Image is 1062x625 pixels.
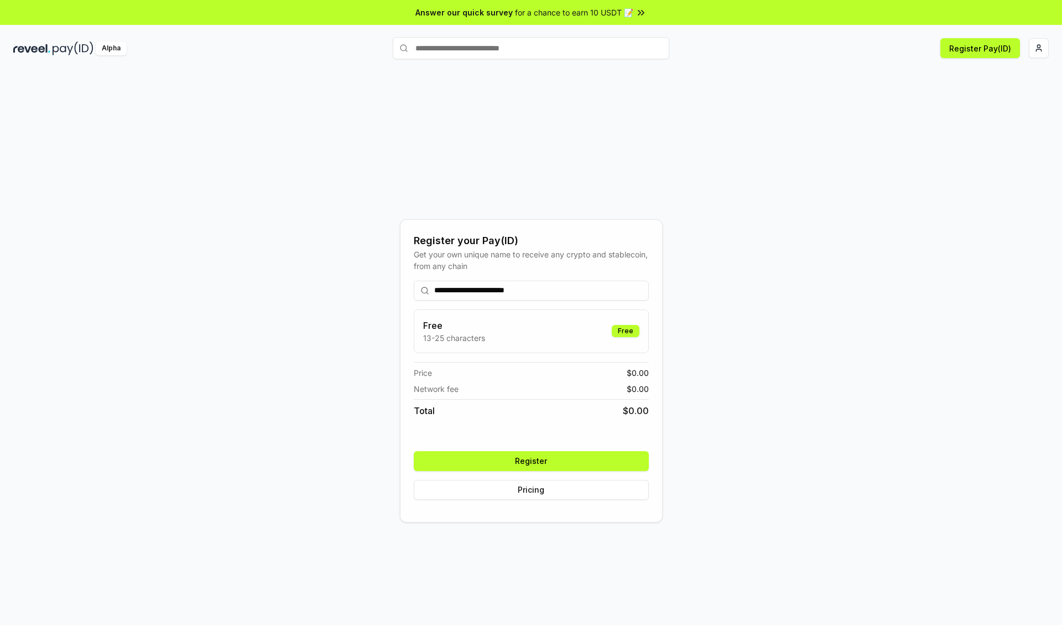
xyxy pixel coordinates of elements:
[96,42,127,55] div: Alpha
[414,480,649,500] button: Pricing
[940,38,1020,58] button: Register Pay(ID)
[414,249,649,272] div: Get your own unique name to receive any crypto and stablecoin, from any chain
[423,319,485,332] h3: Free
[414,367,432,379] span: Price
[627,367,649,379] span: $ 0.00
[414,404,435,417] span: Total
[414,233,649,249] div: Register your Pay(ID)
[515,7,633,18] span: for a chance to earn 10 USDT 📝
[623,404,649,417] span: $ 0.00
[612,325,639,337] div: Free
[414,383,459,395] span: Network fee
[423,332,485,344] p: 13-25 characters
[13,42,50,55] img: reveel_dark
[414,451,649,471] button: Register
[415,7,513,18] span: Answer our quick survey
[53,42,93,55] img: pay_id
[627,383,649,395] span: $ 0.00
